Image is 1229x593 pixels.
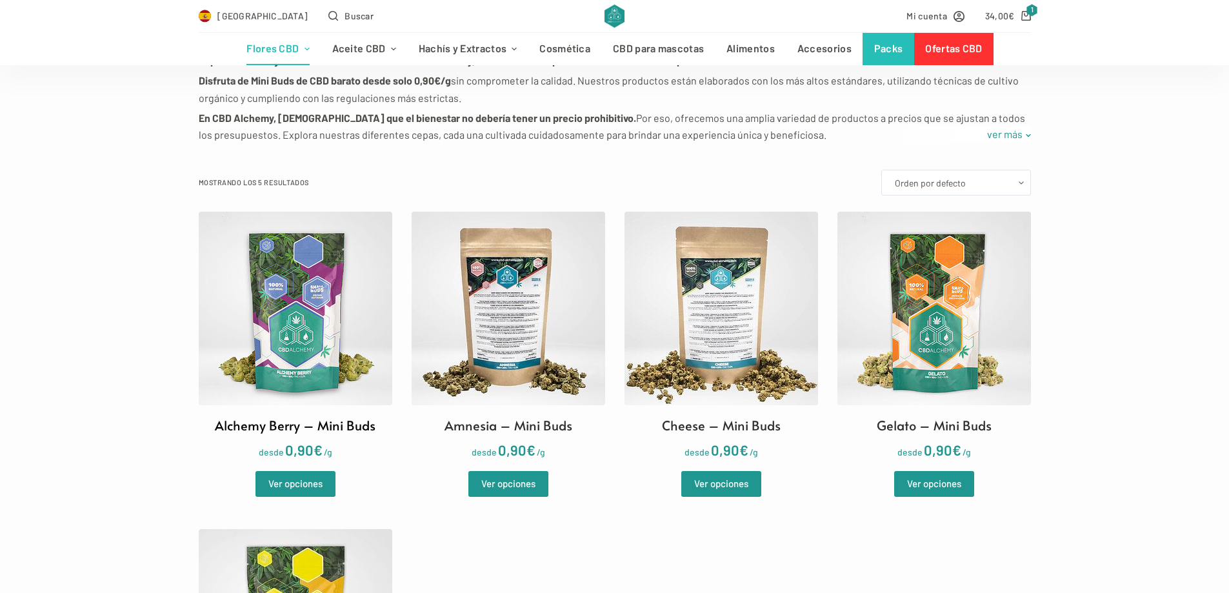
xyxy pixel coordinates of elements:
[877,416,992,435] h2: Gelato – Mini Buds
[863,33,914,65] a: Packs
[684,447,710,457] span: desde
[528,33,602,65] a: Cosmética
[255,471,335,497] a: Elige las opciones para “Alchemy Berry - Mini Buds”
[952,441,961,458] span: €
[963,447,971,457] span: /g
[468,471,548,497] a: Elige las opciones para “Amnesia - Mini Buds”
[715,33,786,65] a: Alimentos
[602,33,715,65] a: CBD para mascotas
[739,441,748,458] span: €
[199,74,451,86] strong: Disfruta de Mini Buds de CBD barato desde solo 0,90€/g
[199,112,636,124] strong: En CBD Alchemy, [DEMOGRAPHIC_DATA] que el bienestar no debería tener un precio prohibitivo.
[881,170,1031,196] select: Pedido de la tienda
[259,447,284,457] span: desde
[711,441,748,458] bdi: 0,90
[328,8,374,23] button: Abrir formulario de búsqueda
[979,126,1031,143] a: ver más
[662,416,781,435] h2: Cheese – Mini Buds
[199,10,212,23] img: ES Flag
[985,10,1015,21] bdi: 34,00
[624,212,818,461] a: Cheese – Mini Buds desde0,90€/g
[215,416,375,435] h2: Alchemy Berry – Mini Buds
[199,110,1031,144] p: Por eso, ofrecemos una amplia variedad de productos a precios que se ajustan a todos los presupue...
[412,212,605,461] a: Amnesia – Mini Buds desde0,90€/g
[526,441,535,458] span: €
[235,33,994,65] nav: Menú de cabecera
[786,33,863,65] a: Accesorios
[498,441,535,458] bdi: 0,90
[894,471,974,497] a: Elige las opciones para “Gelato - Mini Buds”
[407,33,528,65] a: Hachís y Extractos
[681,471,761,497] a: Elige las opciones para “Cheese - Mini Buds”
[345,8,374,23] span: Buscar
[199,72,1031,106] p: sin comprometer la calidad. Nuestros productos están elaborados con los más altos estándares, uti...
[537,447,545,457] span: /g
[914,33,994,65] a: Ofertas CBD
[837,212,1031,461] a: Gelato – Mini Buds desde0,90€/g
[285,441,323,458] bdi: 0,90
[985,8,1031,23] a: Carro de compra
[906,8,947,23] span: Mi cuenta
[321,33,407,65] a: Aceite CBD
[199,177,309,188] p: Mostrando los 5 resultados
[199,212,392,461] a: Alchemy Berry – Mini Buds desde0,90€/g
[605,5,624,28] img: CBD Alchemy
[924,441,961,458] bdi: 0,90
[217,8,308,23] span: [GEOGRAPHIC_DATA]
[235,33,321,65] a: Flores CBD
[324,447,332,457] span: /g
[1026,4,1038,16] span: 1
[445,416,572,435] h2: Amnesia – Mini Buds
[897,447,923,457] span: desde
[472,447,497,457] span: desde
[314,441,323,458] span: €
[750,447,758,457] span: /g
[1008,10,1014,21] span: €
[199,8,308,23] a: Select Country
[906,8,964,23] a: Mi cuenta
